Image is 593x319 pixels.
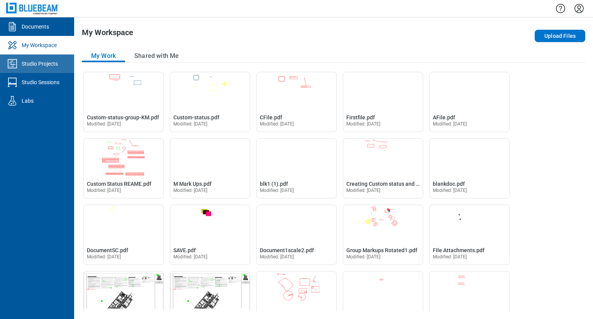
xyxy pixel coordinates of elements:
div: Documents [22,23,49,31]
button: My Work [82,50,125,62]
div: Open Group Markups Rotated1.pdf in Editor [343,205,423,265]
span: Custom-status.pdf [173,114,219,120]
img: Custom-status-group-KM.pdf [84,72,163,109]
div: Open CFile.pdf in Editor [256,72,337,132]
svg: Studio Sessions [6,76,19,88]
div: Open Firstfile.pdf in Editor [343,72,423,132]
span: Modified: [DATE] [260,121,294,127]
span: Modified: [DATE] [173,254,208,260]
span: Document1scale2.pdf [260,247,314,253]
span: CFile.pdf [260,114,282,120]
span: Modified: [DATE] [260,254,294,260]
img: A9.04C-LEVEL 4 FLOOR PATTERN PLAN C.pdf [170,271,250,309]
span: Custom-status-group-KM.pdf [87,114,159,120]
img: AFile.pdf [430,72,509,109]
img: Creating Custom status and not appying on any markup (1).pdf [343,139,423,176]
span: Creating Custom status and not appying on any markup (1).pdf [346,181,500,187]
img: Custom Status REAME.pdf [84,139,163,176]
img: blk1 (1).pdf [257,139,336,176]
img: Custom-status.pdf [170,72,250,109]
span: DocumentSC.pdf [87,247,128,253]
div: Open Document1scale2.pdf in Editor [256,205,337,265]
span: Modified: [DATE] [433,121,467,127]
img: blankdoc.pdf [430,139,509,176]
span: Modified: [DATE] [346,188,381,193]
img: textrutaTEST4_plain3 (1) (1).pdf [430,271,509,309]
img: Bluebeam, Inc. [6,3,59,14]
button: Settings [573,2,585,15]
span: Modified: [DATE] [433,254,467,260]
img: FIle Attachments.pdf [430,205,509,242]
span: blk1 (1).pdf [260,181,288,187]
div: My Workspace [22,41,57,49]
img: Absolute Hyperlink.pdf [343,271,423,309]
div: Open Custom-status-group-KM.pdf in Editor [83,72,164,132]
span: Modified: [DATE] [173,188,208,193]
span: Modified: [DATE] [260,188,294,193]
span: Modified: [DATE] [346,254,381,260]
svg: Studio Projects [6,58,19,70]
span: AFile.pdf [433,114,455,120]
span: Modified: [DATE] [87,121,121,127]
svg: My Workspace [6,39,19,51]
img: Group Markups Rotated1.pdf [343,205,423,242]
svg: Labs [6,95,19,107]
div: Open FIle Attachments.pdf in Editor [429,205,510,265]
img: Measurement markups.pdf [257,271,336,309]
div: Open blk1 (1).pdf in Editor [256,138,337,199]
img: DocumentSC.pdf [84,205,163,242]
img: SAVE.pdf [170,205,250,242]
div: Open AFile.pdf in Editor [429,72,510,132]
span: Group Markups Rotated1.pdf [346,247,417,253]
button: Upload Files [535,30,585,42]
button: Shared with Me [125,50,188,62]
div: Open SAVE.pdf in Editor [170,205,250,265]
span: Modified: [DATE] [87,254,121,260]
div: Labs [22,97,34,105]
span: Firstfile.pdf [346,114,375,120]
span: Modified: [DATE] [87,188,121,193]
svg: Documents [6,20,19,33]
div: Open DocumentSC.pdf in Editor [83,205,164,265]
span: SAVE.pdf [173,247,196,253]
h1: My Workspace [82,28,133,41]
span: Modified: [DATE] [346,121,381,127]
img: A9.04C-LEVEL 4 FLOOR PATTERN PLAN C (1).pdf [84,271,163,309]
div: Open Custom-status.pdf in Editor [170,72,250,132]
div: Studio Sessions [22,78,59,86]
img: CFile.pdf [257,72,336,109]
div: Open M Mark Ups.pdf in Editor [170,138,250,199]
img: M Mark Ups.pdf [170,139,250,176]
span: Modified: [DATE] [173,121,208,127]
span: Custom Status REAME.pdf [87,181,151,187]
span: Modified: [DATE] [433,188,467,193]
div: Open Creating Custom status and not appying on any markup (1).pdf in Editor [343,138,423,199]
span: M Mark Ups.pdf [173,181,212,187]
span: FIle Attachments.pdf [433,247,485,253]
div: Open Custom Status REAME.pdf in Editor [83,138,164,199]
img: Firstfile.pdf [343,72,423,109]
div: Studio Projects [22,60,58,68]
span: blankdoc.pdf [433,181,465,187]
img: Document1scale2.pdf [257,205,336,242]
div: Open blankdoc.pdf in Editor [429,138,510,199]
